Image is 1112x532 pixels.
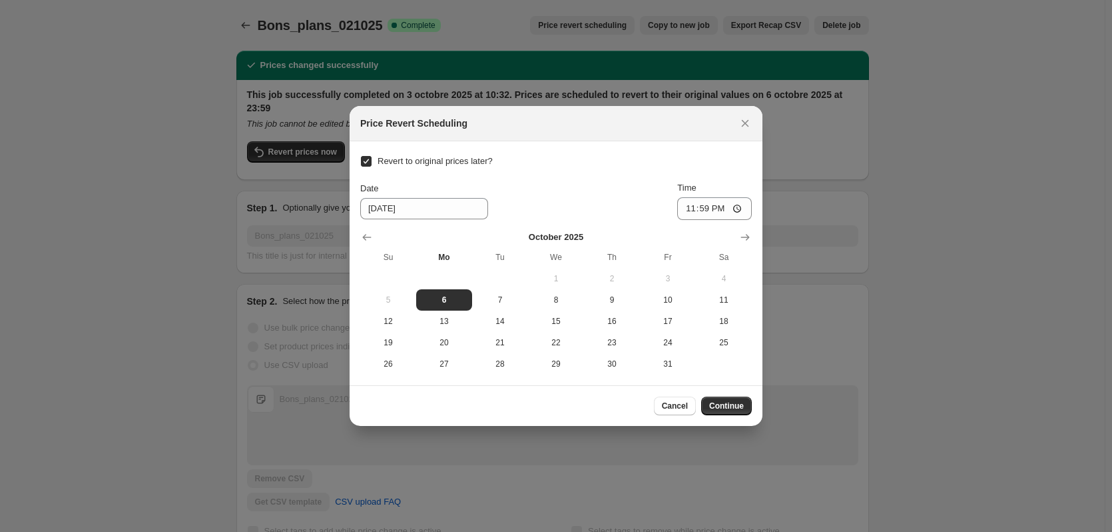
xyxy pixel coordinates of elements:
button: Tuesday October 14 2025 [472,311,528,332]
button: Friday October 10 2025 [640,289,696,311]
button: Sunday October 5 2025 [360,289,416,311]
span: 8 [533,295,579,305]
button: Thursday October 23 2025 [584,332,640,353]
span: 15 [533,316,579,327]
span: 20 [421,337,467,348]
input: 12:00 [677,197,752,220]
button: Sunday October 19 2025 [360,332,416,353]
span: 19 [366,337,411,348]
span: 24 [645,337,691,348]
span: Fr [645,252,691,263]
span: Revert to original prices later? [378,156,493,166]
span: 14 [477,316,523,327]
button: Sunday October 12 2025 [360,311,416,332]
span: Tu [477,252,523,263]
span: Sa [701,252,746,263]
button: Monday October 27 2025 [416,353,472,375]
th: Sunday [360,247,416,268]
span: 18 [701,316,746,327]
span: 12 [366,316,411,327]
th: Monday [416,247,472,268]
button: Today Monday October 6 2025 [416,289,472,311]
button: Continue [701,397,752,415]
span: Su [366,252,411,263]
span: 10 [645,295,691,305]
span: Date [360,183,378,193]
button: Wednesday October 22 2025 [528,332,584,353]
button: Thursday October 9 2025 [584,289,640,311]
input: 10/6/2025 [360,198,488,219]
span: 4 [701,273,746,284]
th: Tuesday [472,247,528,268]
th: Wednesday [528,247,584,268]
span: Cancel [662,401,688,411]
span: Th [589,252,635,263]
button: Wednesday October 1 2025 [528,268,584,289]
span: 25 [701,337,746,348]
button: Cancel [654,397,696,415]
button: Saturday October 11 2025 [696,289,752,311]
button: Friday October 3 2025 [640,268,696,289]
button: Tuesday October 7 2025 [472,289,528,311]
th: Friday [640,247,696,268]
button: Show next month, November 2025 [736,228,754,247]
span: 11 [701,295,746,305]
span: 16 [589,316,635,327]
span: 27 [421,359,467,369]
button: Friday October 24 2025 [640,332,696,353]
button: Friday October 17 2025 [640,311,696,332]
span: Continue [709,401,744,411]
button: Friday October 31 2025 [640,353,696,375]
span: 30 [589,359,635,369]
th: Thursday [584,247,640,268]
span: 7 [477,295,523,305]
button: Saturday October 25 2025 [696,332,752,353]
span: 9 [589,295,635,305]
span: 26 [366,359,411,369]
button: Thursday October 30 2025 [584,353,640,375]
h2: Price Revert Scheduling [360,117,467,130]
button: Wednesday October 29 2025 [528,353,584,375]
span: 5 [366,295,411,305]
span: 29 [533,359,579,369]
span: 21 [477,337,523,348]
span: 31 [645,359,691,369]
button: Saturday October 4 2025 [696,268,752,289]
button: Wednesday October 8 2025 [528,289,584,311]
button: Thursday October 16 2025 [584,311,640,332]
span: Time [677,183,696,193]
span: 23 [589,337,635,348]
button: Show previous month, September 2025 [358,228,376,247]
span: 1 [533,273,579,284]
button: Monday October 13 2025 [416,311,472,332]
span: 17 [645,316,691,327]
span: 22 [533,337,579,348]
button: Sunday October 26 2025 [360,353,416,375]
button: Tuesday October 28 2025 [472,353,528,375]
span: Mo [421,252,467,263]
button: Wednesday October 15 2025 [528,311,584,332]
span: 28 [477,359,523,369]
th: Saturday [696,247,752,268]
span: 13 [421,316,467,327]
button: Monday October 20 2025 [416,332,472,353]
button: Thursday October 2 2025 [584,268,640,289]
span: We [533,252,579,263]
button: Tuesday October 21 2025 [472,332,528,353]
span: 6 [421,295,467,305]
button: Saturday October 18 2025 [696,311,752,332]
button: Close [736,114,754,133]
span: 3 [645,273,691,284]
span: 2 [589,273,635,284]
